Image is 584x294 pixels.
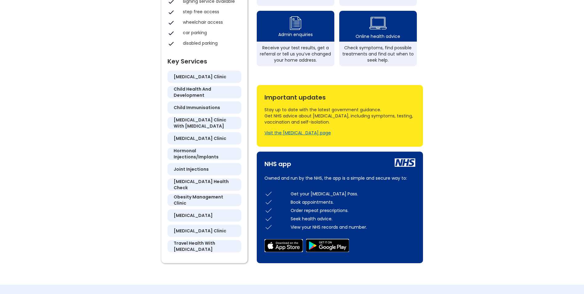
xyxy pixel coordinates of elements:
h5: joint injections [174,166,209,172]
div: Online health advice [356,33,400,39]
h5: child health and development [174,86,235,98]
div: Order repeat prescriptions. [291,207,415,214]
div: Stay up to date with the latest government guidance. Get NHS advice about [MEDICAL_DATA], includi... [264,107,415,125]
img: health advice icon [369,13,387,33]
div: car parking [183,30,238,36]
h5: child immunisations [174,104,220,111]
div: Key Services [167,55,241,64]
img: nhs icon white [395,158,415,167]
div: Seek health advice. [291,216,415,222]
h5: obesity management clinic [174,194,235,206]
img: check icon [264,223,273,231]
img: check icon [264,214,273,223]
h5: [MEDICAL_DATA] [174,212,213,218]
img: check icon [264,206,273,214]
h5: [MEDICAL_DATA] clinic [174,135,226,141]
div: disabled parking [183,40,238,46]
img: admin enquiry icon [289,15,302,31]
h5: [MEDICAL_DATA] health check [174,178,235,191]
div: wheelchair access [183,19,238,25]
div: Important updates [264,91,415,100]
p: Owned and run by the NHS, the app is a simple and secure way to: [264,174,415,182]
div: Get your [MEDICAL_DATA] Pass. [291,191,415,197]
div: Check symptoms, find possible treatments and find out when to seek help. [342,45,414,63]
h5: travel health with [MEDICAL_DATA] [174,240,235,252]
img: google play store icon [306,239,349,252]
a: health advice iconOnline health adviceCheck symptoms, find possible treatments and find out when ... [339,11,417,66]
div: step free access [183,9,238,15]
h5: [MEDICAL_DATA] clinic with [MEDICAL_DATA] [174,117,235,129]
a: admin enquiry iconAdmin enquiriesReceive your test results, get a referral or tell us you’ve chan... [257,11,334,66]
div: Receive your test results, get a referral or tell us you’ve changed your home address. [260,45,331,63]
img: check icon [264,190,273,198]
div: NHS app [264,158,291,167]
h5: [MEDICAL_DATA] clinic [174,228,226,234]
a: Visit the [MEDICAL_DATA] page [264,130,331,136]
img: check icon [264,198,273,206]
h5: [MEDICAL_DATA] clinic [174,74,226,80]
div: View your NHS records and number. [291,224,415,230]
div: Admin enquiries [278,31,313,38]
h5: hormonal injections/implants [174,148,235,160]
div: Book appointments. [291,199,415,205]
img: app store icon [264,239,303,252]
